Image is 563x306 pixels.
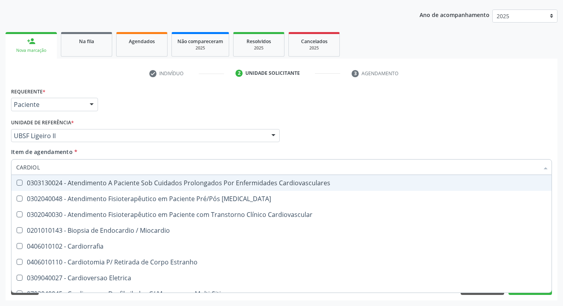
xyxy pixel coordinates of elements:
[247,38,271,45] span: Resolvidos
[129,38,155,45] span: Agendados
[235,70,243,77] div: 2
[14,132,264,140] span: UBSF Ligeiro II
[27,37,36,46] div: person_add
[239,45,279,51] div: 2025
[16,291,547,297] div: 0702040045 - Cardioversor Desfibrilador C/ Marcapasso Multi-Sitio
[420,10,490,19] p: Ano de acompanhamento
[16,211,547,218] div: 0302040030 - Atendimento Fisioterapêutico em Paciente com Transtorno Clínico Cardiovascular
[16,180,547,186] div: 0303130024 - Atendimento A Paciente Sob Cuidados Prolongados Por Enfermidades Cardiovasculares
[177,45,223,51] div: 2025
[11,48,51,53] div: Nova marcação
[79,38,94,45] span: Na fila
[16,259,547,265] div: 0406010110 - Cardiotomia P/ Retirada de Corpo Estranho
[177,38,223,45] span: Não compareceram
[16,243,547,249] div: 0406010102 - Cardiorrafia
[16,196,547,202] div: 0302040048 - Atendimento Fisioterapêutico em Paciente Pré/Pós [MEDICAL_DATA]
[11,148,73,156] span: Item de agendamento
[301,38,328,45] span: Cancelados
[11,117,74,129] label: Unidade de referência
[16,227,547,234] div: 0201010143 - Biopsia de Endocardio / Miocardio
[245,70,300,77] div: Unidade solicitante
[16,159,539,175] input: Buscar por procedimentos
[294,45,334,51] div: 2025
[16,275,547,281] div: 0309040027 - Cardioversao Eletrica
[14,101,82,108] span: Paciente
[11,86,45,98] label: Requerente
